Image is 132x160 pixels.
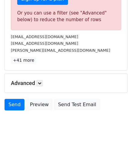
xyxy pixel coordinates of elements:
[11,48,110,53] small: [PERSON_NAME][EMAIL_ADDRESS][DOMAIN_NAME]
[26,99,53,110] a: Preview
[11,34,78,39] small: [EMAIL_ADDRESS][DOMAIN_NAME]
[11,57,36,64] a: +41 more
[54,99,100,110] a: Send Test Email
[5,99,24,110] a: Send
[17,10,115,23] div: Or you can use a filter (see "Advanced" below) to reduce the number of rows
[102,131,132,160] iframe: Chat Widget
[11,80,121,87] h5: Advanced
[11,41,78,46] small: [EMAIL_ADDRESS][DOMAIN_NAME]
